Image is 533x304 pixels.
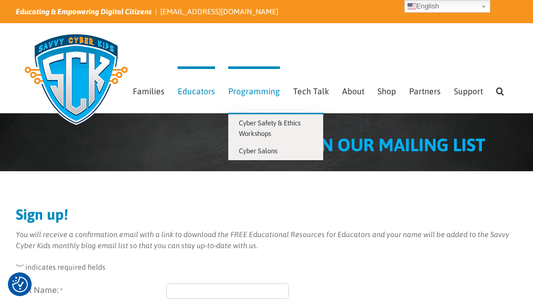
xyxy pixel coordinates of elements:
a: Partners [409,66,441,113]
span: JOIN OUR MAILING LIST [295,134,486,155]
span: About [342,87,364,95]
img: Revisit consent button [12,277,28,292]
nav: Main Menu [133,66,517,113]
span: Cyber Safety & Ethics Workshops [239,119,301,138]
a: Families [133,66,164,113]
span: Support [454,87,483,95]
a: Shop [377,66,396,113]
a: Tech Talk [293,66,329,113]
p: " " indicates required fields [16,262,517,273]
h2: Sign up! [16,207,517,222]
a: About [342,66,364,113]
a: Educators [178,66,215,113]
a: Cyber Salons [228,142,323,160]
a: Search [496,66,504,113]
a: Programming [228,66,280,113]
span: Cyber Salons [239,147,277,155]
i: Educating & Empowering Digital Citizens [16,7,152,16]
a: Cyber Safety & Ethics Workshops [228,114,323,142]
span: Partners [409,87,441,95]
button: Consent Preferences [12,277,28,292]
span: Programming [228,87,280,95]
img: en [408,2,416,11]
a: Support [454,66,483,113]
span: Families [133,87,164,95]
span: Shop [377,87,396,95]
span: Tech Talk [293,87,329,95]
a: [EMAIL_ADDRESS][DOMAIN_NAME] [160,7,278,16]
img: Savvy Cyber Kids Logo [16,26,137,132]
em: You will receive a confirmation email with a link to download the FREE Educational Resources for ... [16,230,509,250]
span: Educators [178,87,215,95]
